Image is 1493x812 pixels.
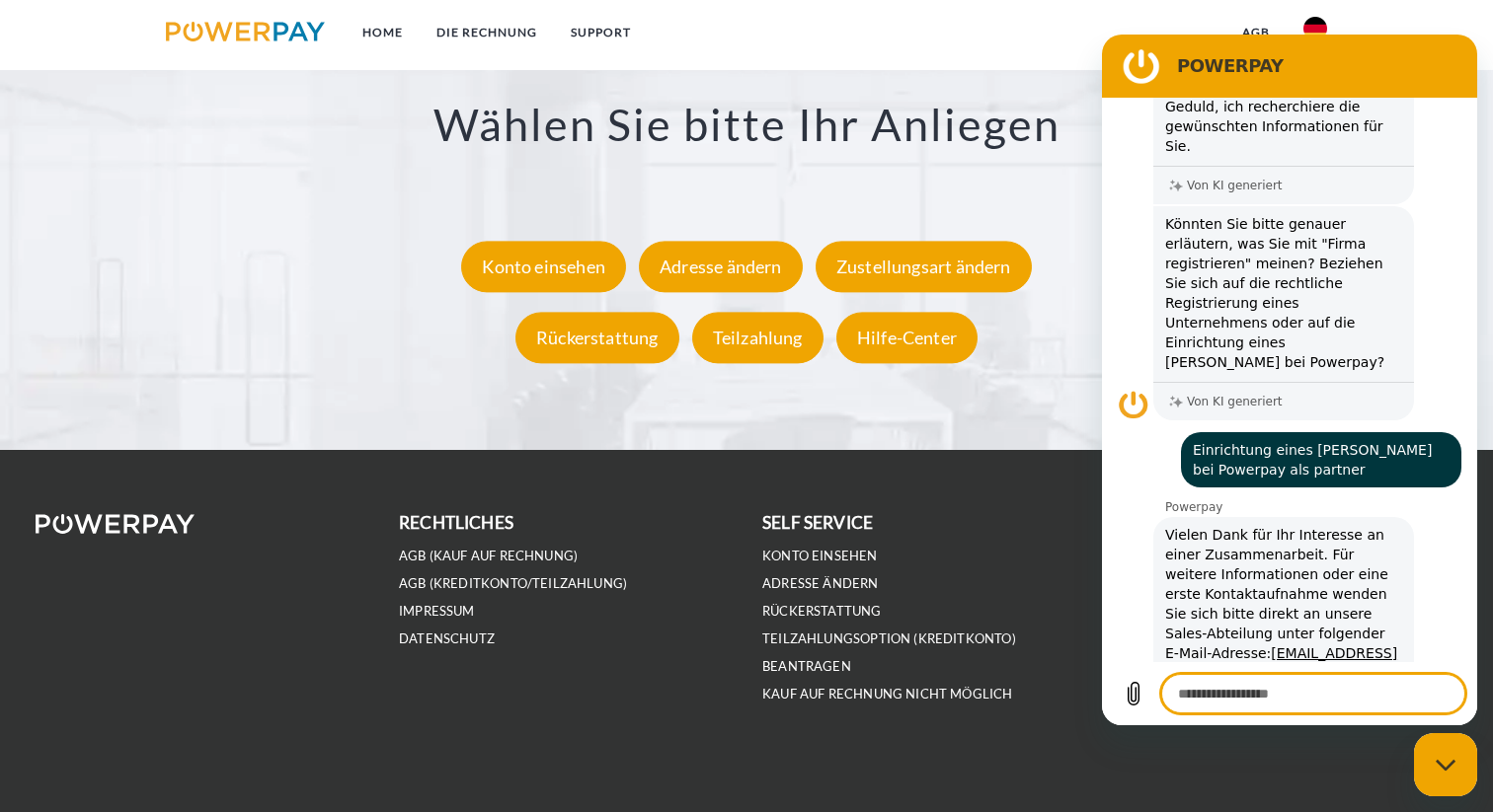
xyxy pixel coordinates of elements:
iframe: Schaltfläche zum Öffnen des Messaging-Fensters; Konversation läuft [1414,733,1477,796]
a: Kauf auf Rechnung nicht möglich [762,686,1013,702]
a: Adresse ändern [762,575,879,592]
a: Zustellungsart ändern [811,256,1037,277]
a: IMPRESSUM [399,603,475,620]
a: AGB (Kauf auf Rechnung) [399,548,578,564]
a: Konto einsehen [762,548,878,564]
h3: Wählen Sie bitte Ihr Anliegen [100,98,1394,153]
b: self service [762,512,873,533]
a: Hilfe-Center [831,327,982,348]
a: DATENSCHUTZ [399,630,495,647]
a: Teilzahlungsoption (KREDITKONTO) beantragen [762,630,1016,675]
img: de [1303,17,1327,40]
div: Rückerstattung [515,312,679,363]
a: Konto einsehen [456,256,631,277]
img: logo-powerpay.svg [166,22,325,41]
iframe: Messaging-Fenster [1102,35,1477,725]
div: Konto einsehen [461,241,626,292]
div: Zustellungsart ändern [816,241,1032,292]
a: Home [346,15,420,50]
a: SUPPORT [554,15,648,50]
a: AGB (Kreditkonto/Teilzahlung) [399,575,627,592]
img: logo-powerpay-white.svg [36,514,195,534]
div: Adresse ändern [639,241,803,292]
b: rechtliches [399,512,513,533]
div: Teilzahlung [692,312,824,363]
a: Teilzahlung [687,327,828,348]
a: DIE RECHNUNG [420,15,554,50]
a: Rückerstattung [762,603,882,620]
a: Rückerstattung [511,327,684,348]
a: agb [1225,15,1287,50]
div: Hilfe-Center [836,312,978,363]
a: Adresse ändern [634,256,808,277]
